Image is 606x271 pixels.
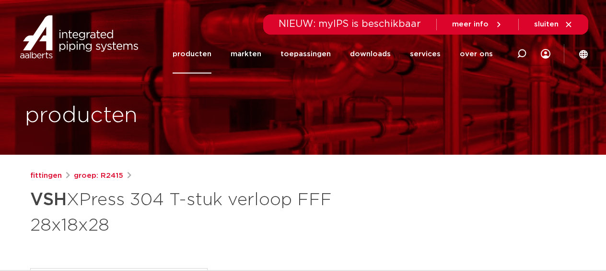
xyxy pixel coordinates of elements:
a: services [410,35,441,74]
h1: XPress 304 T-stuk verloop FFF 28x18x28 [30,185,390,237]
a: meer info [452,20,503,29]
span: meer info [452,21,489,28]
a: groep: R2415 [74,170,123,182]
h1: producten [25,100,138,131]
a: toepassingen [280,35,331,74]
a: fittingen [30,170,62,182]
span: sluiten [534,21,559,28]
a: downloads [350,35,391,74]
div: my IPS [541,35,550,74]
span: NIEUW: myIPS is beschikbaar [279,19,421,29]
a: markten [231,35,261,74]
strong: VSH [30,191,67,209]
a: over ons [460,35,493,74]
a: producten [173,35,211,74]
nav: Menu [173,35,493,74]
a: sluiten [534,20,573,29]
